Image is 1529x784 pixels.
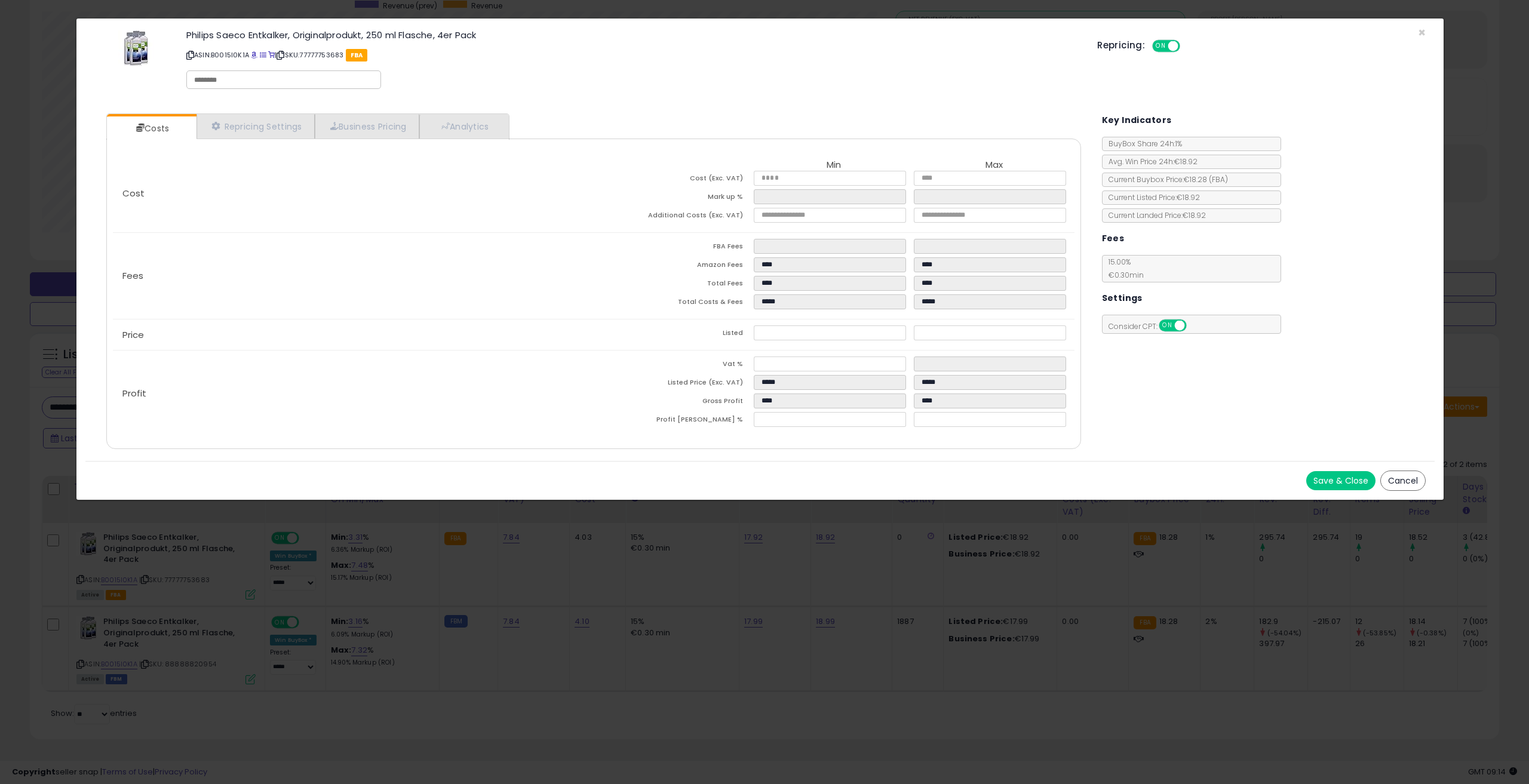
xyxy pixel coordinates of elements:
[1178,41,1198,51] span: OFF
[260,50,266,60] a: All offer listings
[186,30,1079,39] h3: Philips Saeco Entkalker, Originalprodukt, 250 ml Flasche, 4er Pack
[754,160,914,171] th: Min
[1103,321,1202,331] span: Consider CPT:
[594,294,754,313] td: Total Costs & Fees
[594,208,754,226] td: Additional Costs (Exc. VAT)
[419,114,508,139] a: Analytics
[346,49,368,62] span: FBA
[1103,257,1144,280] span: 15.00 %
[1102,231,1125,246] h5: Fees
[186,45,1079,64] p: ASIN: B0015I0K1A | SKU: 77777753683
[1380,471,1426,491] button: Cancel
[594,276,754,294] td: Total Fees
[1102,291,1143,306] h5: Settings
[594,189,754,208] td: Mark up %
[251,50,257,60] a: BuyBox page
[1103,210,1206,220] span: Current Landed Price: €18.92
[268,50,275,60] a: Your listing only
[1103,156,1198,167] span: Avg. Win Price 24h: €18.92
[113,389,594,398] p: Profit
[1153,41,1168,51] span: ON
[594,257,754,276] td: Amazon Fees
[1103,192,1200,202] span: Current Listed Price: €18.92
[197,114,315,139] a: Repricing Settings
[107,116,195,140] a: Costs
[594,393,754,412] td: Gross Profit
[594,239,754,257] td: FBA Fees
[1103,139,1182,149] span: BuyBox Share 24h: 1%
[594,171,754,189] td: Cost (Exc. VAT)
[118,30,154,66] img: 419fOC0BDLL._SL60_.jpg
[594,325,754,344] td: Listed
[1103,174,1228,185] span: Current Buybox Price:
[914,160,1074,171] th: Max
[1103,270,1144,280] span: €0.30 min
[113,271,594,281] p: Fees
[594,356,754,375] td: Vat %
[1184,321,1203,331] span: OFF
[1097,41,1145,50] h5: Repricing:
[1160,321,1175,331] span: ON
[594,412,754,431] td: Profit [PERSON_NAME] %
[113,189,594,198] p: Cost
[1209,174,1228,185] span: ( FBA )
[594,375,754,393] td: Listed Price (Exc. VAT)
[1418,24,1426,41] span: ×
[315,114,419,139] a: Business Pricing
[1102,113,1172,128] h5: Key Indicators
[1184,174,1228,185] span: €18.28
[1306,471,1376,490] button: Save & Close
[113,330,594,340] p: Price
